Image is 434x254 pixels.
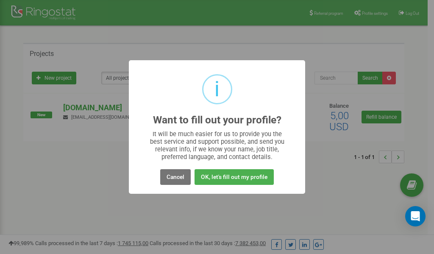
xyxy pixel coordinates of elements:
[160,169,191,185] button: Cancel
[153,114,281,126] h2: Want to fill out your profile?
[214,75,220,103] div: i
[405,206,426,226] div: Open Intercom Messenger
[195,169,274,185] button: OK, let's fill out my profile
[146,130,289,161] div: It will be much easier for us to provide you the best service and support possible, and send you ...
